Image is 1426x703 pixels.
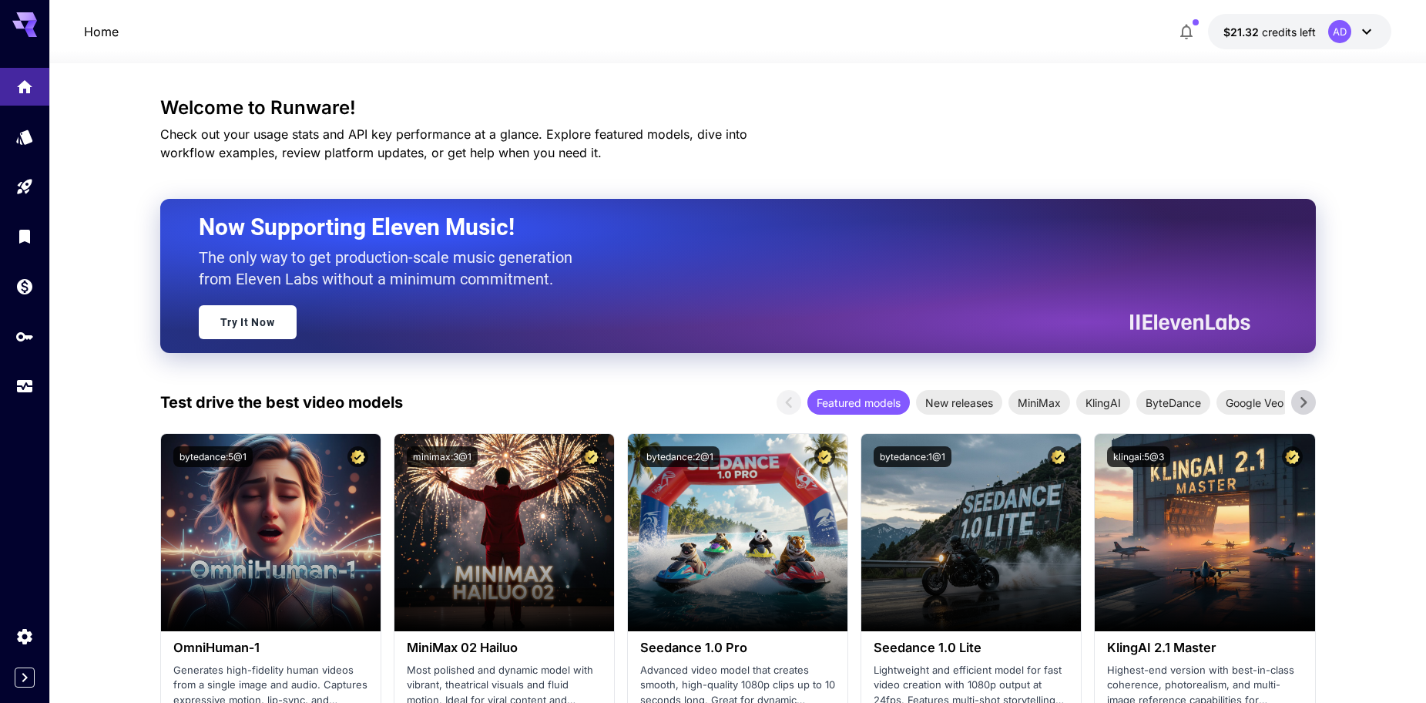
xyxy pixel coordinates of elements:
[628,434,847,631] img: alt
[15,123,34,142] div: Models
[1223,24,1316,40] div: $21.3246
[394,434,614,631] img: alt
[807,395,910,411] span: Featured models
[84,22,119,41] nav: breadcrumb
[199,305,297,339] a: Try It Now
[807,390,910,415] div: Featured models
[15,627,34,646] div: Settings
[1136,390,1210,415] div: ByteDance
[1282,446,1303,467] button: Certified Model – Vetted for best performance and includes a commercial license.
[15,222,34,241] div: Library
[1136,395,1210,411] span: ByteDance
[15,172,34,191] div: Playground
[1208,14,1391,49] button: $21.3246AD
[861,434,1081,631] img: alt
[916,395,1002,411] span: New releases
[1048,446,1069,467] button: Certified Model – Vetted for best performance and includes a commercial license.
[640,641,835,655] h3: Seedance 1.0 Pro
[1076,395,1130,411] span: KlingAI
[1008,390,1070,415] div: MiniMax
[814,446,835,467] button: Certified Model – Vetted for best performance and includes a commercial license.
[1095,434,1314,631] img: alt
[15,322,34,341] div: API Keys
[173,446,253,467] button: bytedance:5@1
[1076,390,1130,415] div: KlingAI
[874,641,1069,655] h3: Seedance 1.0 Lite
[161,434,381,631] img: alt
[1216,395,1293,411] span: Google Veo
[15,668,35,688] button: Expand sidebar
[1107,641,1302,655] h3: KlingAI 2.1 Master
[160,126,747,160] span: Check out your usage stats and API key performance at a glance. Explore featured models, dive int...
[1216,390,1293,415] div: Google Veo
[581,446,602,467] button: Certified Model – Vetted for best performance and includes a commercial license.
[347,446,368,467] button: Certified Model – Vetted for best performance and includes a commercial license.
[173,641,368,655] h3: OmniHuman‑1
[640,446,720,467] button: bytedance:2@1
[1223,25,1262,39] span: $21.32
[199,213,1239,242] h2: Now Supporting Eleven Music!
[916,390,1002,415] div: New releases
[1107,446,1170,467] button: klingai:5@3
[407,641,602,655] h3: MiniMax 02 Hailuo
[15,272,34,291] div: Wallet
[160,97,1316,119] h3: Welcome to Runware!
[199,247,584,290] p: The only way to get production-scale music generation from Eleven Labs without a minimum commitment.
[874,446,951,467] button: bytedance:1@1
[1262,25,1316,39] span: credits left
[407,446,478,467] button: minimax:3@1
[15,72,34,92] div: Home
[84,22,119,41] a: Home
[160,391,403,414] p: Test drive the best video models
[15,372,34,391] div: Usage
[1328,20,1351,43] div: AD
[1008,395,1070,411] span: MiniMax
